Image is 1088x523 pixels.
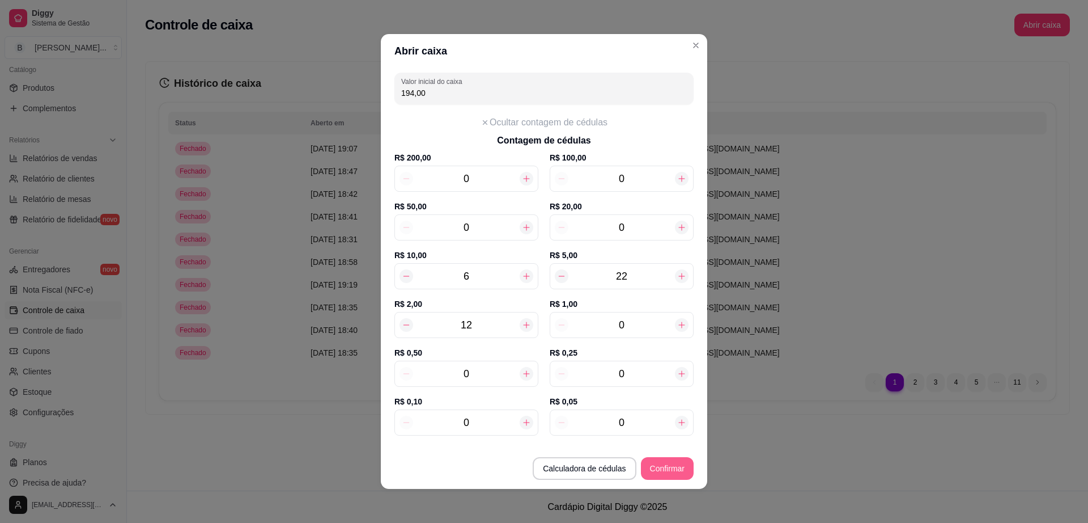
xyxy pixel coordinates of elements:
label: R$ 100,00 [550,152,694,163]
label: R$ 0,50 [394,347,538,358]
label: Valor inicial do caixa [401,77,466,86]
label: R$ 0,25 [550,347,694,358]
label: R$ 50,00 [394,201,538,212]
label: R$ 10,00 [394,250,538,261]
label: R$ 0,05 [550,396,694,407]
label: R$ 5,00 [550,250,694,261]
label: R$ 2,00 [394,298,538,310]
p: Ocultar contagem de cédulas [490,116,607,129]
button: Confirmar [641,457,694,480]
label: R$ 0,10 [394,396,538,407]
label: R$ 20,00 [550,201,694,212]
label: R$ 1,00 [550,298,694,310]
header: Abrir caixa [381,34,707,68]
button: Close [687,36,705,54]
input: Valor inicial do caixa [401,87,687,99]
h3: Contagem de cédulas [394,134,694,147]
button: Calculadora de cédulas [533,457,636,480]
label: R$ 200,00 [394,152,538,163]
